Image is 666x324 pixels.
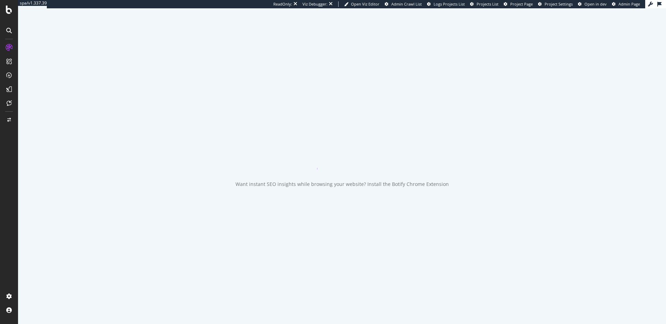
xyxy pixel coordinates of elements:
span: Admin Crawl List [391,1,422,7]
a: Project Page [504,1,533,7]
a: Logs Projects List [427,1,465,7]
div: ReadOnly: [273,1,292,7]
div: animation [317,145,367,170]
span: Admin Page [618,1,640,7]
span: Projects List [477,1,498,7]
a: Admin Crawl List [385,1,422,7]
span: Project Settings [545,1,573,7]
div: Want instant SEO insights while browsing your website? Install the Botify Chrome Extension [236,181,449,188]
a: Project Settings [538,1,573,7]
span: Open Viz Editor [351,1,379,7]
div: Viz Debugger: [302,1,327,7]
a: Admin Page [612,1,640,7]
a: Open Viz Editor [344,1,379,7]
span: Project Page [510,1,533,7]
a: Projects List [470,1,498,7]
span: Logs Projects List [434,1,465,7]
span: Open in dev [584,1,607,7]
a: Open in dev [578,1,607,7]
